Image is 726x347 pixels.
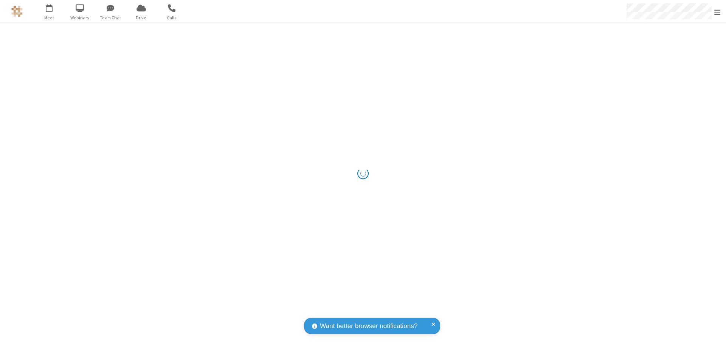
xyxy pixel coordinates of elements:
[66,14,94,21] span: Webinars
[35,14,64,21] span: Meet
[127,14,155,21] span: Drive
[11,6,23,17] img: QA Selenium DO NOT DELETE OR CHANGE
[158,14,186,21] span: Calls
[320,321,417,331] span: Want better browser notifications?
[96,14,125,21] span: Team Chat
